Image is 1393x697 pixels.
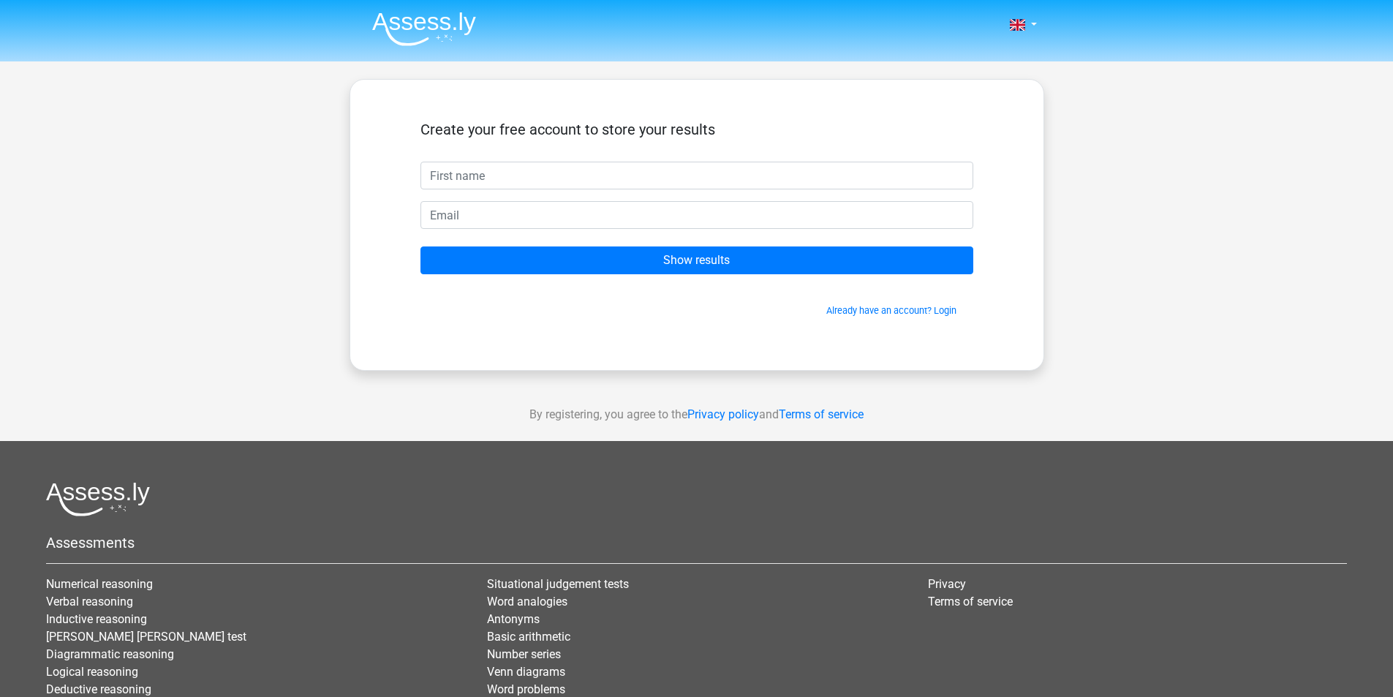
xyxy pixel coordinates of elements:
input: Show results [420,246,973,274]
a: Situational judgement tests [487,577,629,591]
h5: Assessments [46,534,1347,551]
a: Antonyms [487,612,540,626]
a: Number series [487,647,561,661]
a: Word problems [487,682,565,696]
a: Basic arithmetic [487,630,570,644]
img: Assessly [372,12,476,46]
a: Deductive reasoning [46,682,151,696]
a: Diagrammatic reasoning [46,647,174,661]
input: First name [420,162,973,189]
a: Privacy [928,577,966,591]
a: Privacy policy [687,407,759,421]
a: Word analogies [487,595,567,609]
a: Inductive reasoning [46,612,147,626]
a: Already have an account? Login [826,305,956,316]
a: Numerical reasoning [46,577,153,591]
a: Logical reasoning [46,665,138,679]
a: Terms of service [779,407,864,421]
a: [PERSON_NAME] [PERSON_NAME] test [46,630,246,644]
input: Email [420,201,973,229]
a: Terms of service [928,595,1013,609]
h5: Create your free account to store your results [420,121,973,138]
a: Verbal reasoning [46,595,133,609]
a: Venn diagrams [487,665,565,679]
img: Assessly logo [46,482,150,516]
